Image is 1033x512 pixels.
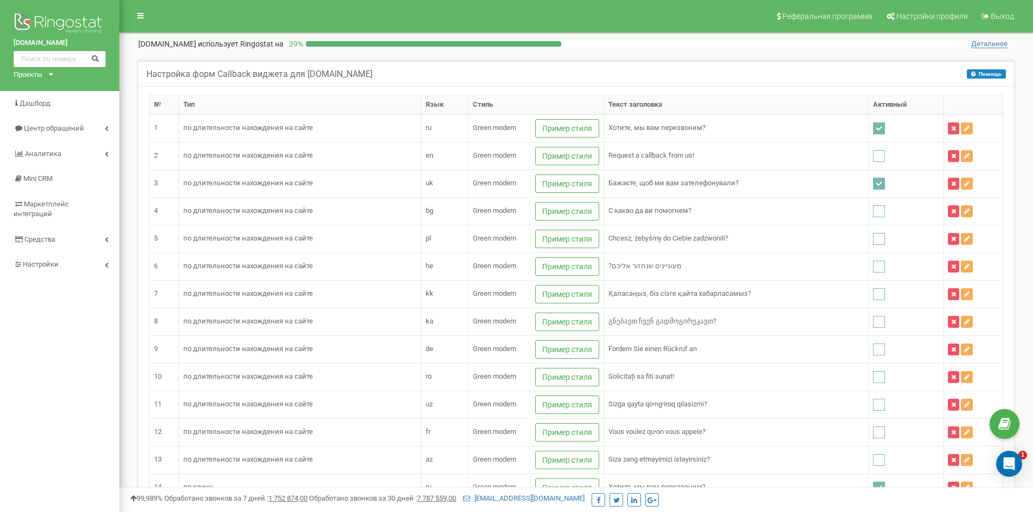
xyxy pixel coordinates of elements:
td: Chcesz, żebyśmy do Ciebie zadzwonili? [604,225,868,252]
td: de [421,335,468,363]
td: по длительности нахождения на сайте [179,252,421,280]
div: Green modern [473,316,516,327]
td: 13 [150,446,179,474]
td: Хотите, мы вам перезвоним? [604,474,868,501]
button: Пример стиля [535,451,599,469]
td: по клику [179,474,421,501]
td: по длительности нахождения на сайте [179,142,421,170]
td: bg [421,197,468,225]
input: Поиск по номеру [14,51,106,67]
u: 7 787 559,00 [417,494,456,502]
td: Fordern Sie einen Rückruf an [604,335,868,363]
span: Реферальная программа [782,12,872,21]
td: 9 [150,335,179,363]
button: Пример стиля [535,478,599,497]
td: по длительности нахождения на сайте [179,391,421,418]
span: 1 [1018,451,1027,459]
button: Пример стиля [535,119,599,138]
th: Активный [869,95,944,115]
td: ru [421,474,468,501]
td: Қаласаңыз, біз сізге қайта хабарласамыз? [604,280,868,308]
td: fr [421,418,468,446]
td: uk [421,170,468,197]
span: Настройки профиля [896,12,968,21]
div: Green modern [473,289,516,299]
td: Solicitați sa fiti sunat! [604,363,868,391]
div: Green modern [473,455,516,465]
div: Green modern [473,482,516,492]
span: Обработано звонков за 7 дней : [164,494,307,502]
button: Пример стиля [535,423,599,442]
td: 12 [150,418,179,446]
th: Текст заголовка [604,95,868,115]
h5: Настройка форм Callback виджета для [DOMAIN_NAME] [146,69,373,79]
td: Sizga qayta qoיngיiroq qilasizmi? [604,391,868,418]
td: uz [421,391,468,418]
td: kk [421,280,468,308]
td: 2 [150,142,179,170]
td: С какво да ви помогнем? [604,197,868,225]
div: Green modern [473,151,516,161]
th: Стиль [468,95,604,115]
span: Центр обращений [24,124,84,132]
button: Пример стиля [535,202,599,221]
td: ru [421,114,468,142]
td: ro [421,363,468,391]
td: по длительности нахождения на сайте [179,363,421,391]
div: Green modern [473,427,516,437]
td: 8 [150,308,179,335]
td: 10 [150,363,179,391]
button: Помощь [967,69,1006,79]
td: 7 [150,280,179,308]
a: [EMAIL_ADDRESS][DOMAIN_NAME] [463,494,585,502]
div: Green modern [473,372,516,382]
td: 3 [150,170,179,197]
span: Mini CRM [23,174,53,183]
td: Vous voulez quיon vous appele? [604,418,868,446]
div: Open Intercom Messenger [996,451,1022,477]
th: Язык [421,95,468,115]
td: 11 [150,391,179,418]
td: по длительности нахождения на сайте [179,114,421,142]
button: Пример стиля [535,368,599,386]
td: по длительности нахождения на сайте [179,197,421,225]
td: Хотите, мы вам перезвоним? [604,114,868,142]
div: Проекты [14,70,42,80]
td: по длительности нахождения на сайте [179,446,421,474]
td: 6 [150,252,179,280]
button: Пример стиля [535,285,599,303]
td: pl [421,225,468,252]
button: Пример стиля [535,174,599,193]
td: az [421,446,468,474]
td: по длительности нахождения на сайте [179,335,421,363]
td: по длительности нахождения на сайте [179,225,421,252]
span: Настройки [23,260,59,268]
span: использует Ringostat на [198,40,284,48]
p: [DOMAIN_NAME] [138,38,284,49]
span: 99,989% [130,494,163,502]
div: Green modern [473,344,516,354]
td: ?מעוניינים שנחזור אליכם [604,252,868,280]
a: [DOMAIN_NAME] [14,38,106,48]
span: Выход [991,12,1014,21]
img: Ringostat logo [14,11,106,38]
td: Sizə zəng etməyimizi istəyirsiniz? [604,446,868,474]
button: Пример стиля [535,396,599,414]
td: 5 [150,225,179,252]
span: Дашборд [20,99,50,107]
span: Средства [24,235,55,243]
td: 4 [150,197,179,225]
button: Пример стиля [535,230,599,248]
td: 14 [150,474,179,501]
td: по длительности нахождения на сайте [179,280,421,308]
td: по длительности нахождения на сайте [179,418,421,446]
td: en [421,142,468,170]
th: № [150,95,179,115]
div: Green modern [473,178,516,189]
button: Пример стиля [535,313,599,331]
div: Green modern [473,206,516,216]
td: Request a callback from us! [604,142,868,170]
button: Пример стиля [535,147,599,165]
td: ka [421,308,468,335]
div: Green modern [473,399,516,410]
